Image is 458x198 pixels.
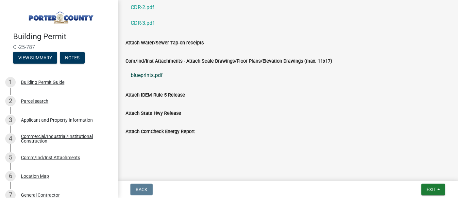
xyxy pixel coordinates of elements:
button: Exit [421,184,445,195]
div: Location Map [21,174,49,178]
div: 5 [5,152,16,163]
div: Building Permit Guide [21,80,64,84]
a: blueprints.pdf [126,68,450,83]
a: CDR-3.pdf [126,15,450,31]
wm-modal-confirm: Summary [13,55,57,61]
label: Attach State Hwy Release [126,111,181,116]
div: Parcel search [21,99,48,103]
div: General Contractor [21,193,60,197]
wm-modal-confirm: Notes [60,55,85,61]
h4: Building Permit [13,32,112,41]
div: 2 [5,96,16,106]
div: 4 [5,133,16,144]
div: 1 [5,77,16,87]
img: Porter County, Indiana [13,7,107,25]
label: Attach ComCheck Energy Report [126,129,195,134]
span: CI-25-787 [13,44,105,50]
button: Back [130,184,153,195]
label: Attach IDEM Rule 5 Release [126,93,185,98]
div: Comm/Ind/Inst Attachments [21,155,80,160]
label: Attach Water/Sewer Tap‐on receipts [126,41,204,45]
label: Com/Ind/Inst Attachments - Attach Scale Drawings/Floor Plans/Elevation Drawings (max. 11x17) [126,59,332,64]
div: 3 [5,115,16,125]
button: View Summary [13,52,57,64]
span: Exit [427,187,436,192]
div: 6 [5,171,16,181]
div: Applicant and Property Information [21,118,93,122]
div: Commercial/Industrial/Institutional Construction [21,134,107,143]
span: Back [136,187,147,192]
button: Notes [60,52,85,64]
